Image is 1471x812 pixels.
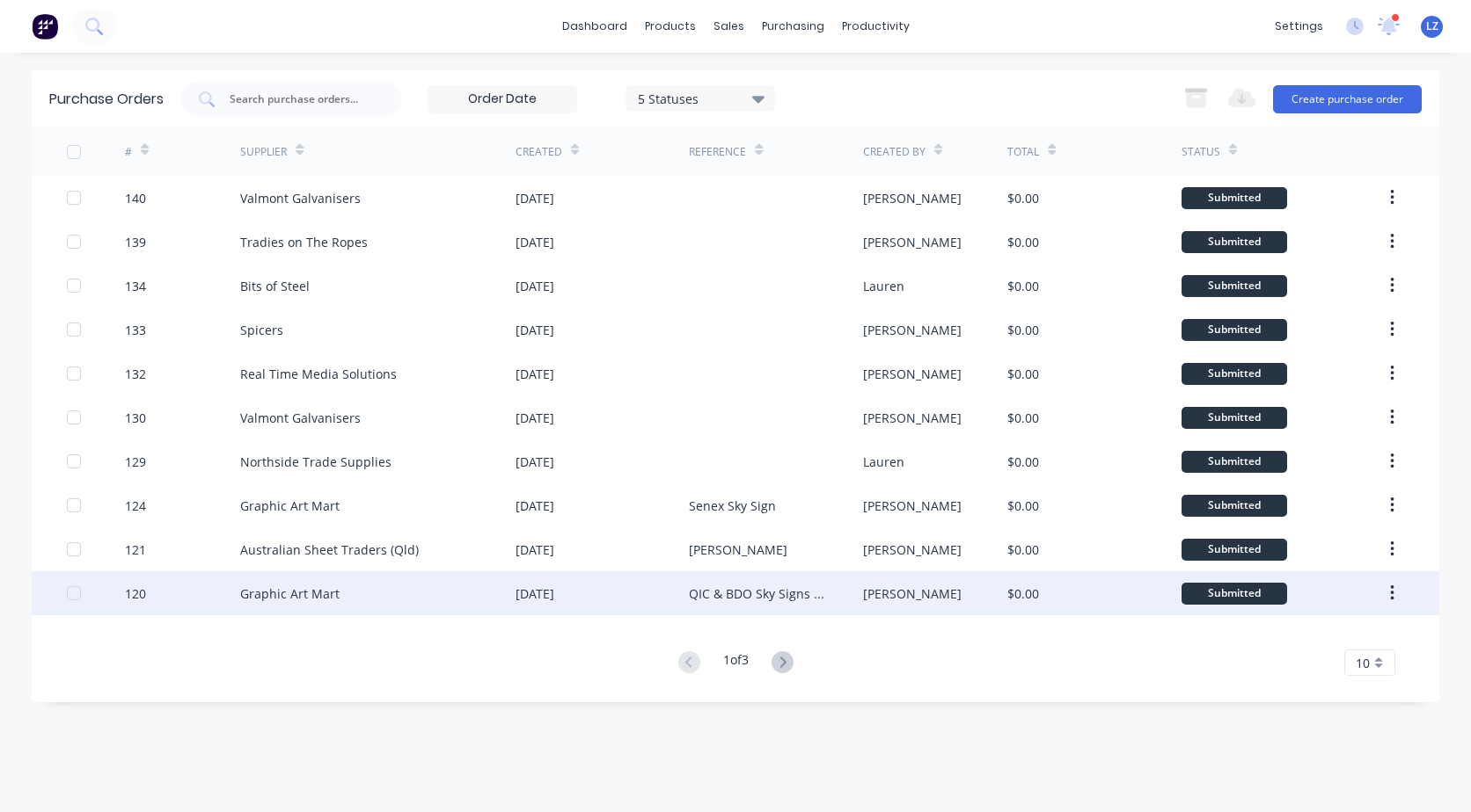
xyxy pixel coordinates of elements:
[240,453,392,471] div: Northside Trade Supplies
[723,650,749,676] div: 1 of 3
[1007,540,1039,559] div: $0.00
[1007,497,1039,515] div: $0.00
[125,584,146,603] div: 120
[636,13,705,40] div: products
[863,144,926,160] div: Created By
[863,584,962,603] div: [PERSON_NAME]
[863,409,962,427] div: [PERSON_NAME]
[863,365,962,383] div: [PERSON_NAME]
[516,321,554,339] div: [DATE]
[240,144,287,160] div: Supplier
[125,233,146,251] div: 139
[689,540,787,559] div: [PERSON_NAME]
[240,497,340,515] div: Graphic Art Mart
[1007,189,1039,207] div: $0.00
[863,233,962,251] div: [PERSON_NAME]
[863,540,962,559] div: [PERSON_NAME]
[240,409,361,427] div: Valmont Galvanisers
[863,321,962,339] div: [PERSON_NAME]
[240,189,361,207] div: Valmont Galvanisers
[689,497,776,515] div: Senex Sky Sign
[1182,539,1287,561] div: Submitted
[125,409,146,427] div: 130
[516,144,562,160] div: Created
[240,584,340,603] div: Graphic Art Mart
[516,189,554,207] div: [DATE]
[240,277,310,295] div: Bits of Steel
[1007,321,1039,339] div: $0.00
[1007,409,1039,427] div: $0.00
[516,497,554,515] div: [DATE]
[1182,144,1220,160] div: Status
[125,453,146,471] div: 129
[705,13,753,40] div: sales
[863,189,962,207] div: [PERSON_NAME]
[125,189,146,207] div: 140
[1182,583,1287,605] div: Submitted
[125,497,146,515] div: 124
[516,540,554,559] div: [DATE]
[516,233,554,251] div: [DATE]
[516,409,554,427] div: [DATE]
[753,13,833,40] div: purchasing
[1426,18,1438,34] span: LZ
[125,540,146,559] div: 121
[1182,231,1287,253] div: Submitted
[1007,233,1039,251] div: $0.00
[863,497,962,515] div: [PERSON_NAME]
[1007,277,1039,295] div: $0.00
[833,13,918,40] div: productivity
[240,365,397,383] div: Real Time Media Solutions
[49,89,164,110] div: Purchase Orders
[689,584,827,603] div: QIC & BDO Sky Signs (2nd set)
[516,453,554,471] div: [DATE]
[125,321,146,339] div: 133
[689,144,746,160] div: Reference
[240,321,283,339] div: Spicers
[1266,13,1332,40] div: settings
[1007,365,1039,383] div: $0.00
[863,453,904,471] div: Lauren
[516,584,554,603] div: [DATE]
[1356,654,1370,672] span: 10
[1182,275,1287,297] div: Submitted
[125,365,146,383] div: 132
[1182,451,1287,473] div: Submitted
[638,89,764,107] div: 5 Statuses
[1182,363,1287,385] div: Submitted
[228,91,374,108] input: Search purchase orders...
[1007,584,1039,603] div: $0.00
[1182,187,1287,209] div: Submitted
[125,144,132,160] div: #
[553,13,636,40] a: dashboard
[1273,85,1422,113] button: Create purchase order
[863,277,904,295] div: Lauren
[428,86,576,112] input: Order Date
[32,13,58,40] img: Factory
[516,365,554,383] div: [DATE]
[1007,144,1039,160] div: Total
[1182,319,1287,341] div: Submitted
[1182,495,1287,517] div: Submitted
[240,540,419,559] div: Australian Sheet Traders (Qld)
[1182,407,1287,429] div: Submitted
[125,277,146,295] div: 134
[240,233,368,251] div: Tradies on The Ropes
[516,277,554,295] div: [DATE]
[1007,453,1039,471] div: $0.00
